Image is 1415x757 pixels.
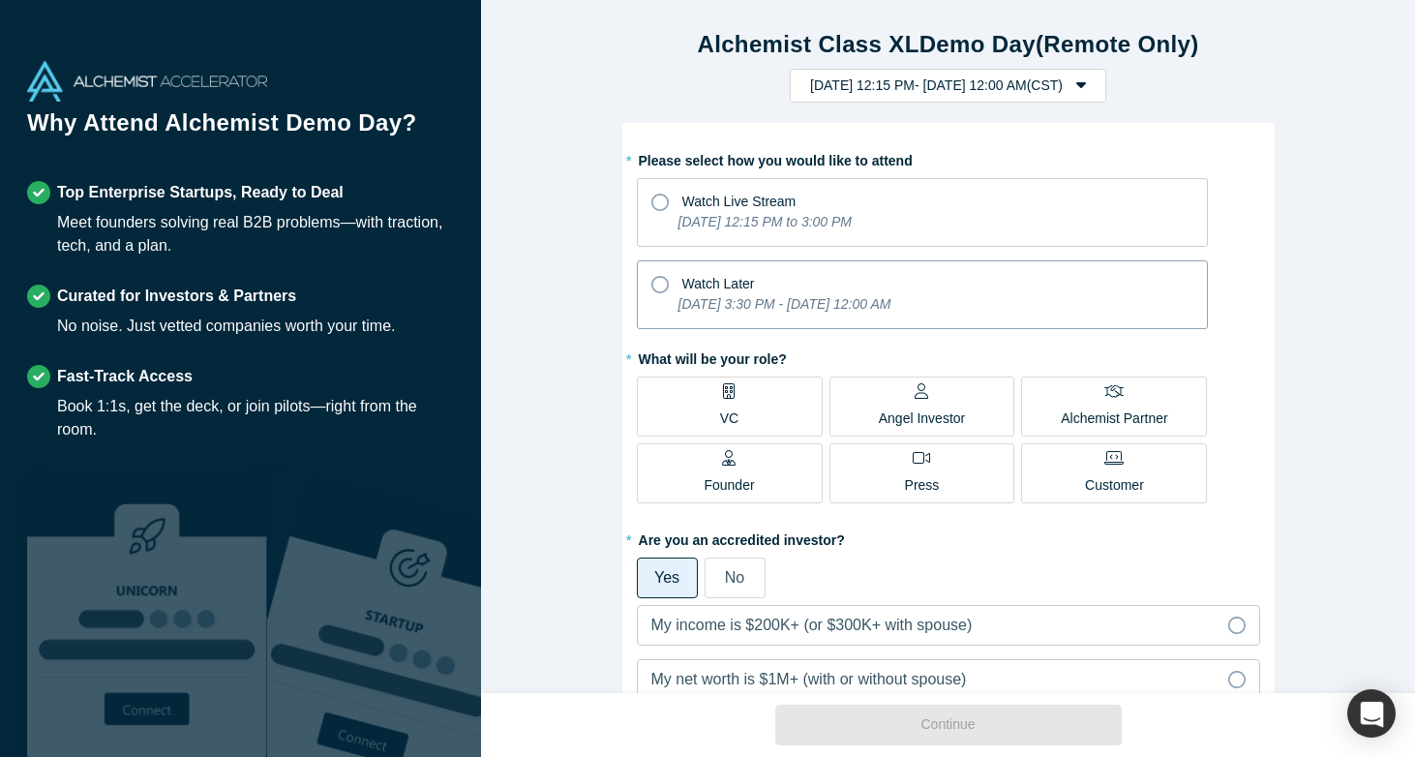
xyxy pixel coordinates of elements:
span: No [725,569,744,586]
label: What will be your role? [637,343,1260,370]
img: Alchemist Accelerator Logo [27,61,267,102]
p: Alchemist Partner [1061,409,1167,429]
i: [DATE] 12:15 PM to 3:00 PM [678,214,852,229]
strong: Alchemist Class XL Demo Day (Remote Only) [697,31,1198,57]
img: Robust Technologies [27,471,267,757]
span: My net worth is $1M+ (with or without spouse) [651,671,967,687]
strong: Top Enterprise Startups, Ready to Deal [57,184,344,200]
div: Book 1:1s, get the deck, or join pilots—right from the room. [57,395,454,441]
strong: Curated for Investors & Partners [57,288,296,304]
p: Angel Investor [879,409,966,429]
p: Press [905,475,940,496]
p: VC [720,409,738,429]
button: Continue [775,705,1122,745]
img: Prism AI [267,471,507,757]
label: Please select how you would like to attend [637,144,1260,171]
span: My income is $200K+ (or $300K+ with spouse) [651,617,973,633]
span: Yes [654,569,679,586]
strong: Fast-Track Access [57,368,193,384]
div: Meet founders solving real B2B problems—with traction, tech, and a plan. [57,211,454,257]
label: Are you an accredited investor? [637,524,1260,551]
span: Watch Later [682,276,755,291]
i: [DATE] 3:30 PM - [DATE] 12:00 AM [678,296,891,312]
p: Founder [704,475,754,496]
button: [DATE] 12:15 PM- [DATE] 12:00 AM(CST) [790,69,1106,103]
div: No noise. Just vetted companies worth your time. [57,315,396,338]
p: Customer [1085,475,1144,496]
span: Watch Live Stream [682,194,797,209]
h1: Why Attend Alchemist Demo Day? [27,106,454,154]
